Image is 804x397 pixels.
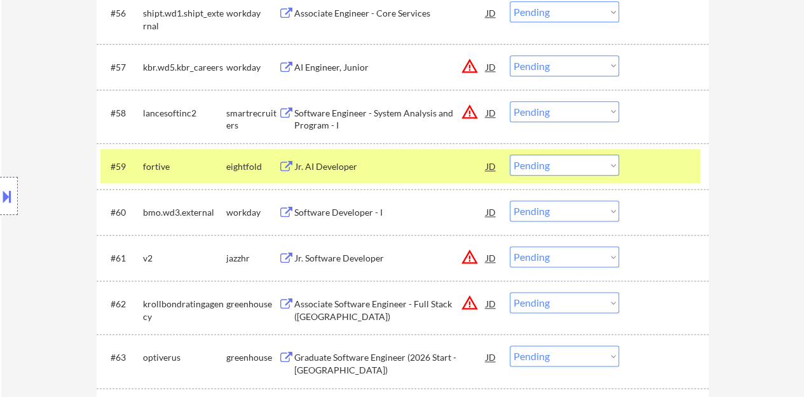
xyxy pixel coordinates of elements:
div: workday [226,7,278,20]
div: greenhouse [226,351,278,364]
button: warning_amber [461,57,479,75]
div: Jr. AI Developer [294,160,486,173]
div: jazzhr [226,252,278,265]
div: #56 [111,7,133,20]
div: kbr.wd5.kbr_careers [143,61,226,74]
div: shipt.wd1.shipt_external [143,7,226,32]
div: JD [485,55,498,78]
div: JD [485,200,498,223]
div: workday [226,61,278,74]
div: JD [485,292,498,315]
div: Software Developer - I [294,206,486,219]
div: optiverus [143,351,226,364]
div: Jr. Software Developer [294,252,486,265]
div: smartrecruiters [226,107,278,132]
div: JD [485,1,498,24]
div: JD [485,345,498,368]
button: warning_amber [461,103,479,121]
div: eightfold [226,160,278,173]
button: warning_amber [461,248,479,266]
div: #57 [111,61,133,74]
button: warning_amber [461,294,479,312]
div: JD [485,155,498,178]
div: #63 [111,351,133,364]
div: Associate Software Engineer - Full Stack ([GEOGRAPHIC_DATA]) [294,298,486,323]
div: workday [226,206,278,219]
div: Graduate Software Engineer (2026 Start - [GEOGRAPHIC_DATA]) [294,351,486,376]
div: greenhouse [226,298,278,310]
div: Associate Engineer - Core Services [294,7,486,20]
div: Software Engineer - System Analysis and Program - I [294,107,486,132]
div: JD [485,101,498,124]
div: AI Engineer, Junior [294,61,486,74]
div: JD [485,246,498,269]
